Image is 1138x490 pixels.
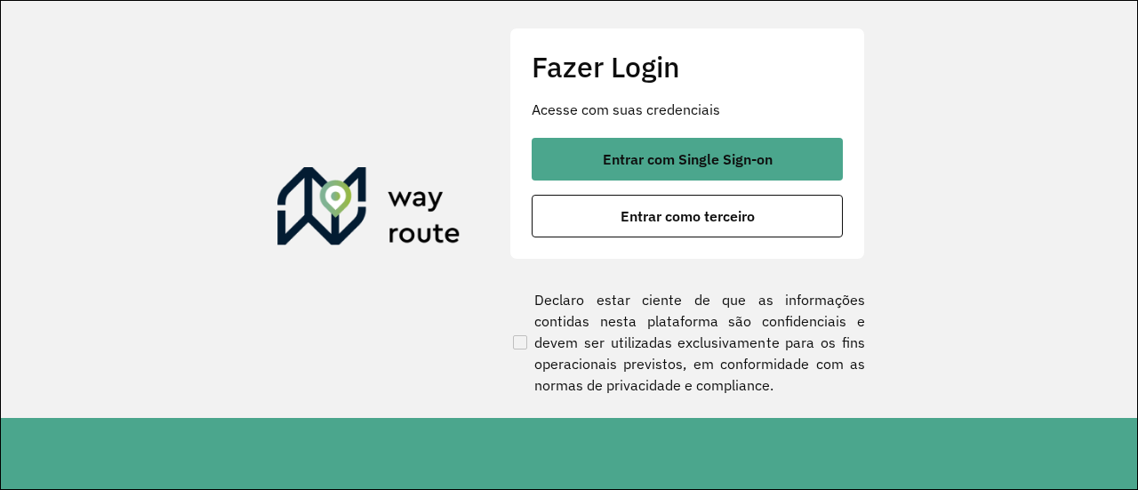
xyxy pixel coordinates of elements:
p: Acesse com suas credenciais [532,99,843,120]
img: Roteirizador AmbevTech [277,167,461,253]
h2: Fazer Login [532,50,843,84]
label: Declaro estar ciente de que as informações contidas nesta plataforma são confidenciais e devem se... [509,289,865,396]
span: Entrar como terceiro [621,209,755,223]
span: Entrar com Single Sign-on [603,152,773,166]
button: button [532,138,843,181]
button: button [532,195,843,237]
